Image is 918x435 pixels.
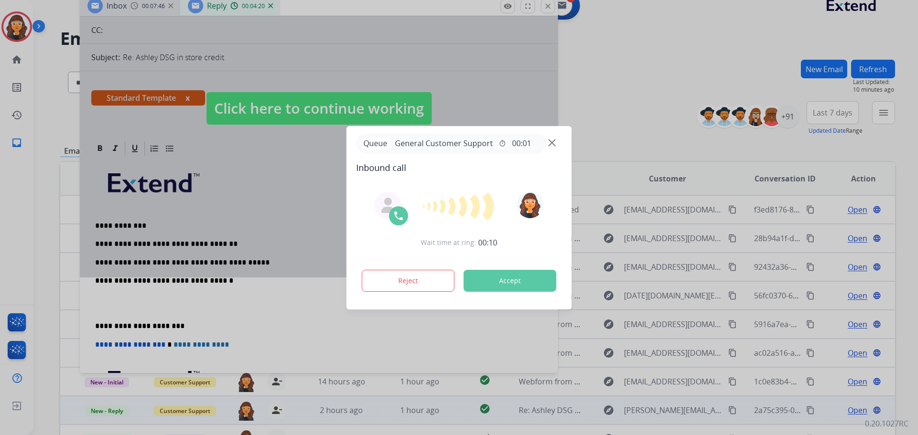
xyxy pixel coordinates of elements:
button: Accept [464,270,557,292]
img: close-button [548,139,556,146]
button: Reject [362,270,455,292]
span: Inbound call [356,161,562,174]
p: 0.20.1027RC [865,418,908,429]
mat-icon: timer [499,139,506,147]
img: avatar [516,191,543,218]
span: General Customer Support [391,138,497,149]
p: Queue [360,138,391,149]
img: agent-avatar [381,198,396,213]
span: 00:01 [512,138,531,149]
span: Wait time at ring: [421,238,476,247]
img: call-icon [393,210,404,222]
span: 00:10 [478,237,497,248]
